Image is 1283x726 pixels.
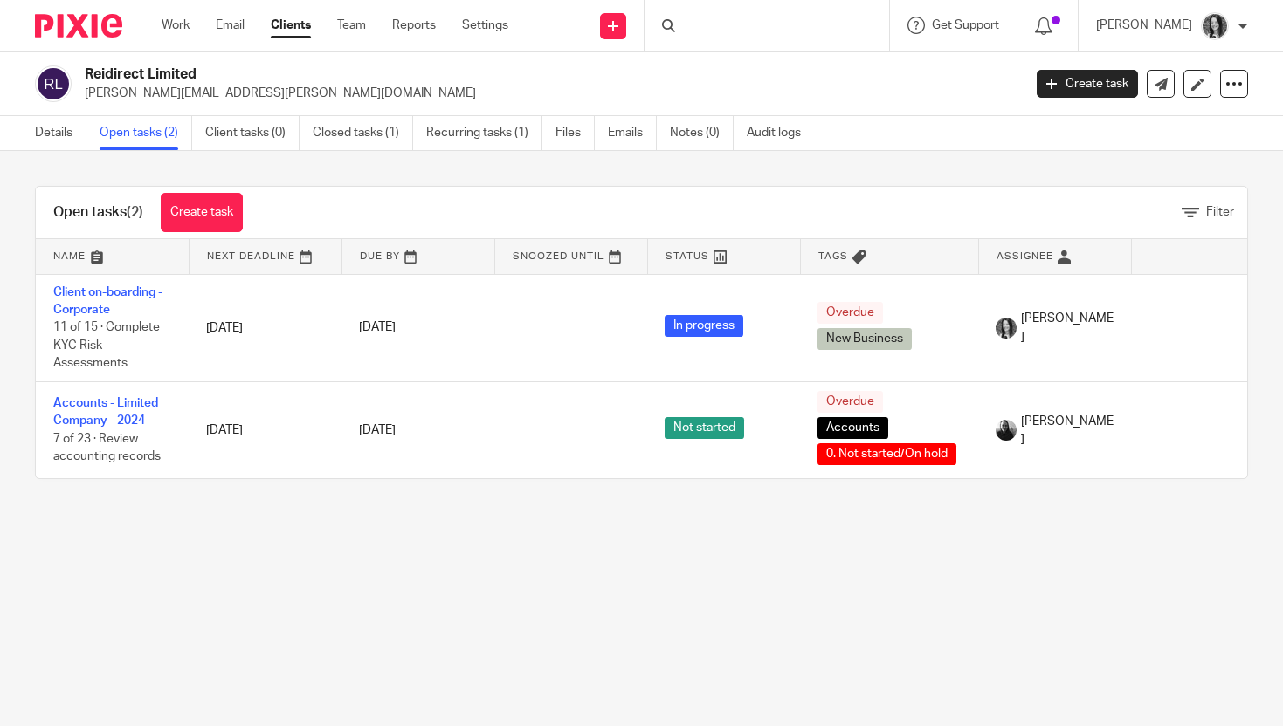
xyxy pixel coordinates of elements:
a: Notes (0) [670,116,734,150]
a: Files [555,116,595,150]
a: Settings [462,17,508,34]
a: Emails [608,116,657,150]
td: [DATE] [189,381,341,478]
span: New Business [817,328,912,350]
span: Accounts [817,417,888,439]
span: Status [666,251,709,261]
a: Client on-boarding - Corporate [53,286,162,316]
td: [DATE] [189,274,341,381]
img: brodie%203%20small.jpg [1201,12,1229,40]
h2: Reidirect Limited [85,65,825,84]
span: Snoozed Until [513,251,604,261]
span: 11 of 15 · Complete KYC Risk Assessments [53,321,160,369]
span: 7 of 23 · Review accounting records [53,433,161,463]
span: Tags [818,251,848,261]
h1: Open tasks [53,203,143,222]
img: IMG_9585.jpg [996,420,1017,441]
img: Pixie [35,14,122,38]
a: Client tasks (0) [205,116,300,150]
span: [DATE] [359,322,396,334]
a: Audit logs [747,116,814,150]
a: Open tasks (2) [100,116,192,150]
a: Reports [392,17,436,34]
a: Create task [161,193,243,232]
a: Create task [1037,70,1138,98]
a: Work [162,17,190,34]
span: 0. Not started/On hold [817,443,956,465]
img: brodie%203%20small.jpg [996,318,1017,339]
span: Not started [665,417,744,439]
span: (2) [127,205,143,219]
a: Details [35,116,86,150]
a: Accounts - Limited Company - 2024 [53,397,158,427]
span: Get Support [932,19,999,31]
p: [PERSON_NAME][EMAIL_ADDRESS][PERSON_NAME][DOMAIN_NAME] [85,85,1011,102]
span: In progress [665,315,743,337]
span: Overdue [817,391,883,413]
p: [PERSON_NAME] [1096,17,1192,34]
a: Closed tasks (1) [313,116,413,150]
span: Overdue [817,302,883,324]
span: [PERSON_NAME] [1021,413,1114,449]
span: [PERSON_NAME] [1021,310,1114,346]
a: Recurring tasks (1) [426,116,542,150]
a: Email [216,17,245,34]
span: [DATE] [359,424,396,436]
a: Clients [271,17,311,34]
span: Filter [1206,206,1234,218]
img: svg%3E [35,65,72,102]
a: Team [337,17,366,34]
